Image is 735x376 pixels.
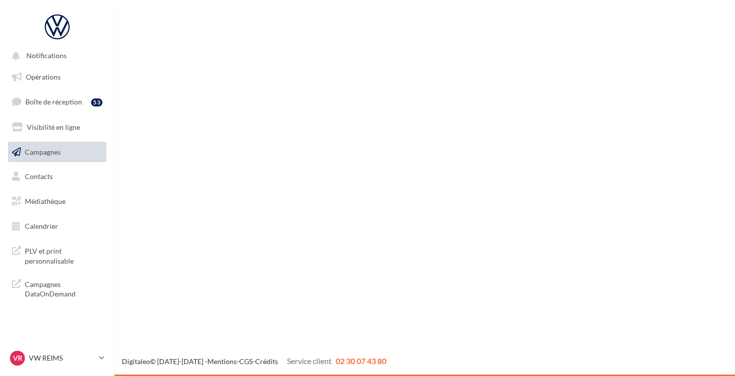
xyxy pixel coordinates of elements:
[122,357,150,366] a: Digitaleo
[13,353,22,363] span: VR
[6,142,108,163] a: Campagnes
[25,197,66,205] span: Médiathèque
[6,91,108,112] a: Boîte de réception53
[239,357,253,366] a: CGS
[26,52,67,60] span: Notifications
[26,73,61,81] span: Opérations
[255,357,278,366] a: Crédits
[25,147,61,156] span: Campagnes
[6,274,108,303] a: Campagnes DataOnDemand
[122,357,386,366] span: © [DATE]-[DATE] - - -
[287,356,332,366] span: Service client
[6,240,108,270] a: PLV et print personnalisable
[25,172,53,181] span: Contacts
[6,67,108,88] a: Opérations
[6,166,108,187] a: Contacts
[25,244,102,266] span: PLV et print personnalisable
[336,356,386,366] span: 02 30 07 43 80
[27,123,80,131] span: Visibilité en ligne
[8,349,106,368] a: VR VW REIMS
[207,357,237,366] a: Mentions
[25,97,82,106] span: Boîte de réception
[6,117,108,138] a: Visibilité en ligne
[6,216,108,237] a: Calendrier
[25,278,102,299] span: Campagnes DataOnDemand
[6,191,108,212] a: Médiathèque
[25,222,58,230] span: Calendrier
[91,98,102,106] div: 53
[29,353,95,363] p: VW REIMS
